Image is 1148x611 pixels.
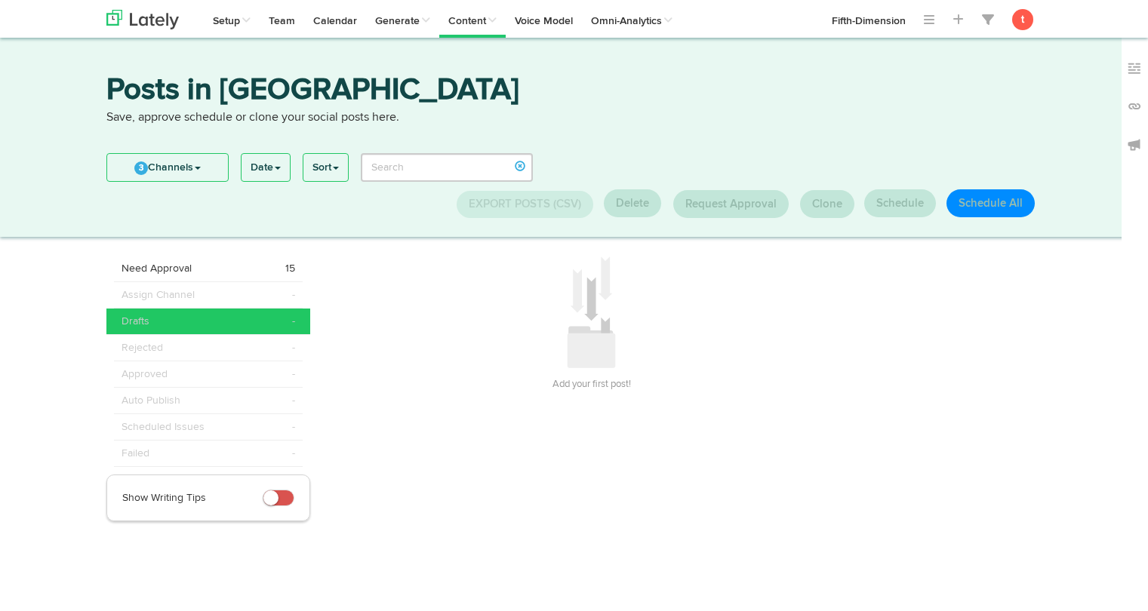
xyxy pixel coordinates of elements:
[122,393,180,408] span: Auto Publish
[673,190,789,218] button: Request Approval
[292,287,295,302] span: -
[122,367,168,382] span: Approved
[946,189,1035,217] button: Schedule All
[457,191,593,218] button: Export Posts (CSV)
[1127,137,1142,152] img: announcements_off.svg
[285,261,295,276] span: 15
[1012,9,1033,30] button: t
[122,314,149,329] span: Drafts
[122,261,192,276] span: Need Approval
[292,419,295,434] span: -
[346,369,838,397] h3: Add your first post!
[292,340,295,355] span: -
[685,198,777,210] span: Request Approval
[107,154,228,181] a: 3Channels
[292,393,295,408] span: -
[812,198,842,210] span: Clone
[122,287,195,302] span: Assign Channel
[1127,99,1142,114] img: links_off.svg
[122,446,149,461] span: Failed
[864,189,936,217] button: Schedule
[292,367,295,382] span: -
[292,446,295,461] span: -
[292,314,295,329] span: -
[122,340,163,355] span: Rejected
[242,154,290,181] a: Date
[361,153,534,182] input: Search
[106,109,1042,127] p: Save, approve schedule or clone your social posts here.
[1127,61,1142,76] img: keywords_off.svg
[800,190,854,218] button: Clone
[122,493,206,503] span: Show Writing Tips
[106,10,179,29] img: logo_lately_bg_light.svg
[303,154,348,181] a: Sort
[567,256,616,369] img: icon_add_something.svg
[1042,566,1133,603] iframe: Abre un widget desde donde se puede obtener más información
[106,75,1042,109] h3: Posts in [GEOGRAPHIC_DATA]
[122,419,205,434] span: Scheduled Issues
[604,189,661,217] button: Delete
[134,161,148,175] span: 3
